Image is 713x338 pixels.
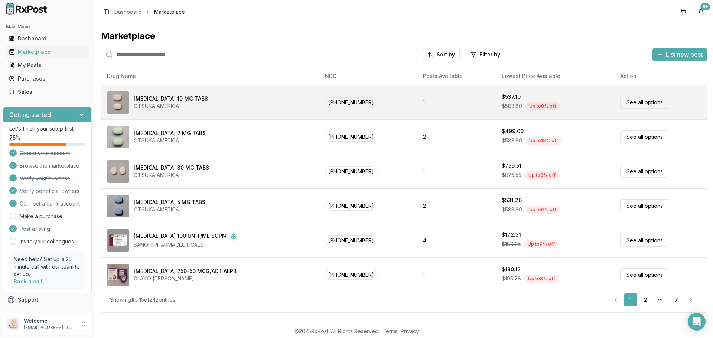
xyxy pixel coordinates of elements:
img: Advair Diskus 250-50 MCG/ACT AEPB [107,264,129,286]
a: Terms [382,328,398,334]
div: Up to 8 % off [524,171,560,179]
a: Privacy [401,328,419,334]
a: 2 [639,293,652,306]
p: Welcome [24,317,75,325]
img: Abilify 2 MG TABS [107,126,129,148]
span: Post a listing [20,225,50,233]
button: My Posts [3,59,92,71]
span: [PHONE_NUMBER] [325,97,377,107]
span: Feedback [18,309,43,317]
p: [EMAIL_ADDRESS][DOMAIN_NAME] [24,325,75,331]
th: Action [614,67,707,85]
div: OTSUKA AMERICA [134,102,208,110]
div: Up to 8 % off [524,275,559,283]
div: [MEDICAL_DATA] 250-50 MCG/ACT AEPB [134,268,237,275]
img: Abilify 30 MG TABS [107,160,129,183]
div: OTSUKA AMERICA [134,171,209,179]
div: $531.26 [502,197,522,204]
span: List new post [666,50,703,59]
div: Marketplace [101,30,707,42]
button: Filter by [466,48,505,61]
a: Sales [6,85,89,99]
div: Up to 15 % off [525,137,562,145]
a: Marketplace [6,45,89,59]
img: User avatar [7,318,19,330]
span: [PHONE_NUMBER] [325,235,377,245]
button: Marketplace [3,46,92,58]
img: Abilify 5 MG TABS [107,195,129,217]
div: Up to 8 % off [525,102,560,110]
div: Up to 9 % off [524,240,559,248]
td: 1 [417,154,496,188]
span: $825.55 [502,171,521,179]
div: OTSUKA AMERICA [134,206,205,213]
span: Sort by [437,51,455,58]
nav: breadcrumb [114,8,185,16]
img: Admelog SoloStar 100 UNIT/ML SOPN [107,229,129,252]
div: Open Intercom Messenger [688,313,706,331]
span: Verify your business [20,175,70,182]
td: 4 [417,223,496,257]
img: Abilify 10 MG TABS [107,91,129,114]
div: SANOFI PHARMACEUTICALS [134,241,238,249]
span: Filter by [479,51,500,58]
a: See all options [620,130,669,143]
th: NDC [319,67,417,85]
div: $180.12 [502,266,521,273]
span: $195.78 [502,275,521,282]
td: 2 [417,188,496,223]
div: $172.31 [502,231,521,239]
a: Invite your colleagues [20,238,74,245]
div: Dashboard [9,35,86,42]
span: Verify beneficial owners [20,187,79,195]
div: $499.00 [502,128,524,135]
h3: Getting started [9,110,51,119]
div: Sales [9,88,86,96]
span: [PHONE_NUMBER] [325,270,377,280]
button: Purchases [3,73,92,85]
div: $537.10 [502,93,521,101]
div: Purchases [9,75,86,82]
a: Book a call [14,278,42,285]
span: Create your account [20,150,70,157]
td: 1 [417,257,496,292]
button: List new post [652,48,707,61]
a: List new post [652,52,707,59]
a: Go to next page [683,293,698,306]
span: $583.80 [502,137,522,144]
div: [MEDICAL_DATA] 2 MG TABS [134,129,206,137]
a: See all options [620,199,669,212]
div: [MEDICAL_DATA] 100 UNIT/ML SOPN [134,232,226,241]
div: Marketplace [9,48,86,56]
th: Drug Name [101,67,319,85]
button: Feedback [3,306,92,320]
span: Connect a bank account [20,200,80,207]
a: Dashboard [6,32,89,45]
span: Marketplace [154,8,185,16]
div: OTSUKA AMERICA [134,137,206,144]
button: 9+ [695,6,707,18]
button: Sort by [423,48,460,61]
span: $189.35 [502,240,521,248]
a: 1 [624,293,637,306]
p: Need help? Set up a 25 minute call with our team to set up. [14,256,81,278]
h2: Main Menu [6,24,89,30]
div: [MEDICAL_DATA] 30 MG TABS [134,164,209,171]
a: See all options [620,96,669,109]
button: Dashboard [3,33,92,45]
img: RxPost Logo [3,3,51,15]
a: Purchases [6,72,89,85]
a: Make a purchase [20,213,62,220]
a: My Posts [6,59,89,72]
span: [PHONE_NUMBER] [325,166,377,176]
div: My Posts [9,62,86,69]
span: Browse the marketplace [20,162,79,170]
div: $759.51 [502,162,521,170]
div: Showing 1 to 15 of 242 entries [110,296,175,303]
div: 9+ [700,3,710,10]
div: [MEDICAL_DATA] 10 MG TABS [134,95,208,102]
span: [PHONE_NUMBER] [325,132,377,142]
a: 17 [668,293,682,306]
td: 2 [417,119,496,154]
td: 1 [417,85,496,119]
